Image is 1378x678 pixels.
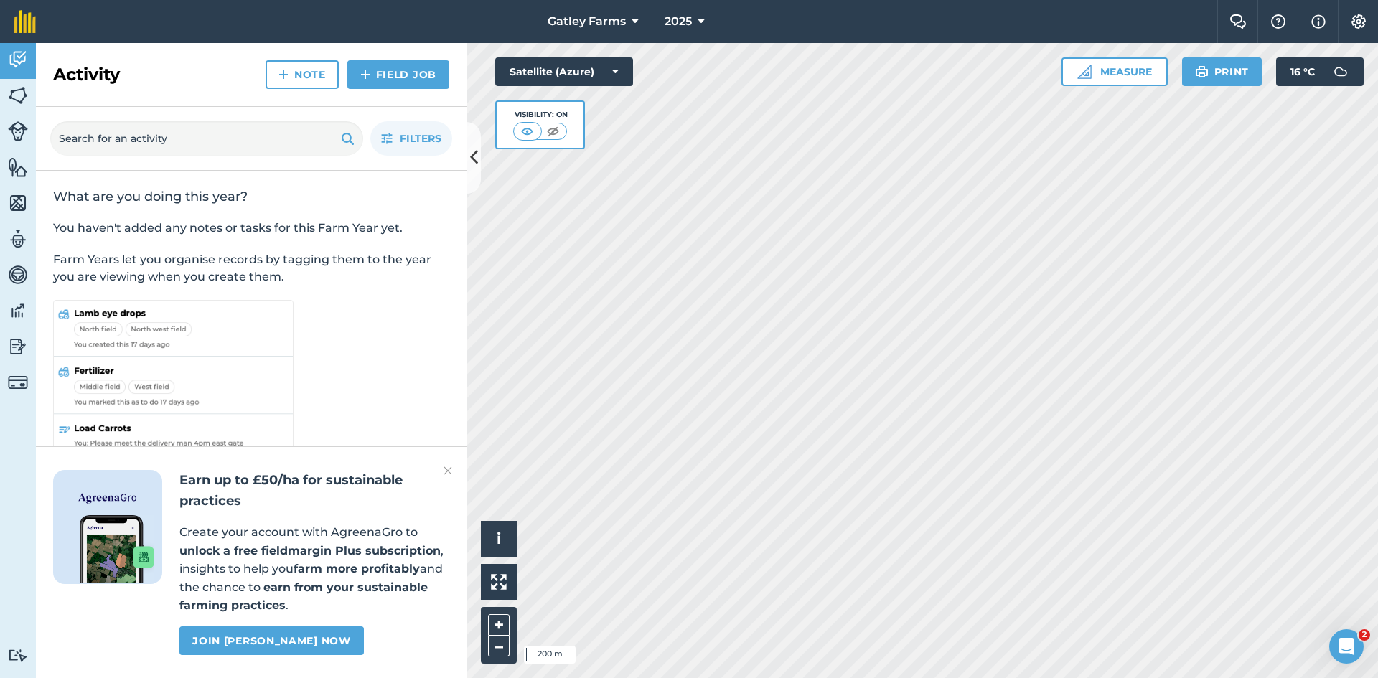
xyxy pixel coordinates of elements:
img: svg+xml;base64,PHN2ZyB4bWxucz0iaHR0cDovL3d3dy53My5vcmcvMjAwMC9zdmciIHdpZHRoPSI1NiIgaGVpZ2h0PSI2MC... [8,85,28,106]
img: svg+xml;base64,PD94bWwgdmVyc2lvbj0iMS4wIiBlbmNvZGluZz0idXRmLTgiPz4KPCEtLSBHZW5lcmF0b3I6IEFkb2JlIE... [8,49,28,70]
img: Two speech bubbles overlapping with the left bubble in the forefront [1229,14,1247,29]
span: Filters [400,131,441,146]
img: Ruler icon [1077,65,1092,79]
div: Visibility: On [513,109,568,121]
h2: Activity [53,63,120,86]
span: Gatley Farms [548,13,626,30]
strong: earn from your sustainable farming practices [179,580,428,613]
strong: unlock a free fieldmargin Plus subscription [179,544,441,557]
img: svg+xml;base64,PHN2ZyB4bWxucz0iaHR0cDovL3d3dy53My5vcmcvMjAwMC9zdmciIHdpZHRoPSIyMiIgaGVpZ2h0PSIzMC... [444,462,452,479]
img: svg+xml;base64,PD94bWwgdmVyc2lvbj0iMS4wIiBlbmNvZGluZz0idXRmLTgiPz4KPCEtLSBHZW5lcmF0b3I6IEFkb2JlIE... [8,228,28,250]
iframe: Intercom live chat [1329,629,1364,664]
img: svg+xml;base64,PD94bWwgdmVyc2lvbj0iMS4wIiBlbmNvZGluZz0idXRmLTgiPz4KPCEtLSBHZW5lcmF0b3I6IEFkb2JlIE... [8,372,28,392]
p: Farm Years let you organise records by tagging them to the year you are viewing when you create t... [53,251,449,286]
img: svg+xml;base64,PD94bWwgdmVyc2lvbj0iMS4wIiBlbmNvZGluZz0idXRmLTgiPz4KPCEtLSBHZW5lcmF0b3I6IEFkb2JlIE... [8,336,28,357]
p: You haven't added any notes or tasks for this Farm Year yet. [53,220,449,237]
img: svg+xml;base64,PD94bWwgdmVyc2lvbj0iMS4wIiBlbmNvZGluZz0idXRmLTgiPz4KPCEtLSBHZW5lcmF0b3I6IEFkb2JlIE... [8,300,28,321]
img: svg+xml;base64,PD94bWwgdmVyc2lvbj0iMS4wIiBlbmNvZGluZz0idXRmLTgiPz4KPCEtLSBHZW5lcmF0b3I6IEFkb2JlIE... [8,649,28,662]
h2: Earn up to £50/ha for sustainable practices [179,470,449,512]
a: Note [266,60,339,89]
button: Satellite (Azure) [495,57,633,86]
img: Screenshot of the Gro app [80,515,154,583]
img: svg+xml;base64,PHN2ZyB4bWxucz0iaHR0cDovL3d3dy53My5vcmcvMjAwMC9zdmciIHdpZHRoPSIxNCIgaGVpZ2h0PSIyNC... [278,66,289,83]
img: svg+xml;base64,PHN2ZyB4bWxucz0iaHR0cDovL3d3dy53My5vcmcvMjAwMC9zdmciIHdpZHRoPSIxOSIgaGVpZ2h0PSIyNC... [341,130,355,147]
span: 2025 [665,13,692,30]
input: Search for an activity [50,121,363,156]
button: – [488,636,510,656]
img: svg+xml;base64,PHN2ZyB4bWxucz0iaHR0cDovL3d3dy53My5vcmcvMjAwMC9zdmciIHdpZHRoPSIxNCIgaGVpZ2h0PSIyNC... [360,66,370,83]
strong: farm more profitably [294,562,420,575]
a: Field Job [347,60,449,89]
button: 16 °C [1276,57,1364,86]
button: Print [1182,57,1262,86]
button: i [481,521,517,557]
button: Measure [1061,57,1168,86]
img: svg+xml;base64,PHN2ZyB4bWxucz0iaHR0cDovL3d3dy53My5vcmcvMjAwMC9zdmciIHdpZHRoPSI1NiIgaGVpZ2h0PSI2MC... [8,156,28,178]
img: svg+xml;base64,PHN2ZyB4bWxucz0iaHR0cDovL3d3dy53My5vcmcvMjAwMC9zdmciIHdpZHRoPSI1MCIgaGVpZ2h0PSI0MC... [518,124,536,138]
button: + [488,614,510,636]
img: svg+xml;base64,PHN2ZyB4bWxucz0iaHR0cDovL3d3dy53My5vcmcvMjAwMC9zdmciIHdpZHRoPSI1MCIgaGVpZ2h0PSI0MC... [544,124,562,138]
img: A question mark icon [1270,14,1287,29]
span: 16 ° C [1290,57,1315,86]
p: Create your account with AgreenaGro to , insights to help you and the chance to . [179,523,449,615]
button: Filters [370,121,452,156]
img: svg+xml;base64,PHN2ZyB4bWxucz0iaHR0cDovL3d3dy53My5vcmcvMjAwMC9zdmciIHdpZHRoPSIxOSIgaGVpZ2h0PSIyNC... [1195,63,1209,80]
h2: What are you doing this year? [53,188,449,205]
img: svg+xml;base64,PD94bWwgdmVyc2lvbj0iMS4wIiBlbmNvZGluZz0idXRmLTgiPz4KPCEtLSBHZW5lcmF0b3I6IEFkb2JlIE... [8,121,28,141]
img: svg+xml;base64,PD94bWwgdmVyc2lvbj0iMS4wIiBlbmNvZGluZz0idXRmLTgiPz4KPCEtLSBHZW5lcmF0b3I6IEFkb2JlIE... [8,264,28,286]
img: Four arrows, one pointing top left, one top right, one bottom right and the last bottom left [491,574,507,590]
span: 2 [1359,629,1370,641]
span: i [497,529,501,547]
img: svg+xml;base64,PHN2ZyB4bWxucz0iaHR0cDovL3d3dy53My5vcmcvMjAwMC9zdmciIHdpZHRoPSIxNyIgaGVpZ2h0PSIxNy... [1311,13,1326,30]
img: svg+xml;base64,PHN2ZyB4bWxucz0iaHR0cDovL3d3dy53My5vcmcvMjAwMC9zdmciIHdpZHRoPSI1NiIgaGVpZ2h0PSI2MC... [8,192,28,214]
img: fieldmargin Logo [14,10,36,33]
img: A cog icon [1350,14,1367,29]
a: Join [PERSON_NAME] now [179,626,363,655]
img: svg+xml;base64,PD94bWwgdmVyc2lvbj0iMS4wIiBlbmNvZGluZz0idXRmLTgiPz4KPCEtLSBHZW5lcmF0b3I6IEFkb2JlIE... [1326,57,1355,86]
